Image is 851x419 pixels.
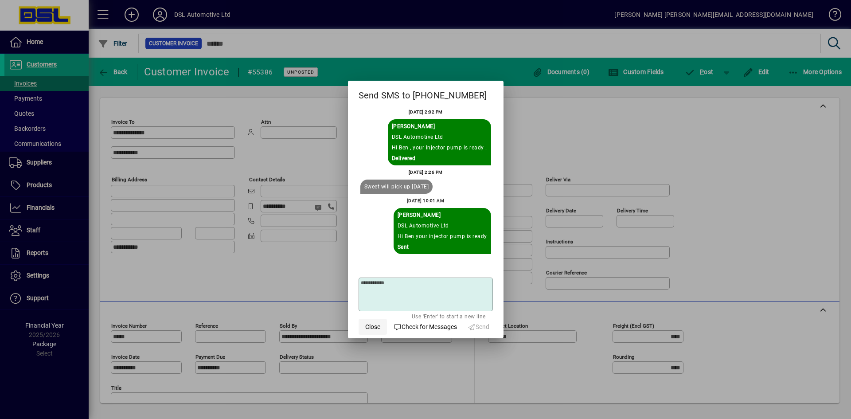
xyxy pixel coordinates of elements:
mat-hint: Use 'Enter' to start a new line [412,311,485,321]
div: DSL Automotive Ltd Hi Ben , your injector pump is ready . [392,132,487,153]
div: Sent [398,242,487,252]
div: Sweet will pick up [DATE] [364,181,429,192]
button: Close [359,319,387,335]
button: Check for Messages [390,319,461,335]
h2: Send SMS to [PHONE_NUMBER] [348,81,504,106]
div: [DATE] 10:01 AM [407,196,445,206]
div: Delivered [392,153,487,164]
div: Sent By [398,210,487,220]
span: Check for Messages [394,322,457,332]
div: Sent By [392,121,487,132]
div: [DATE] 2:26 PM [409,167,443,178]
div: DSL Automotive Ltd Hi Ben your injector pump is ready [398,220,487,242]
div: [DATE] 2:02 PM [409,107,443,117]
span: Close [365,322,380,332]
